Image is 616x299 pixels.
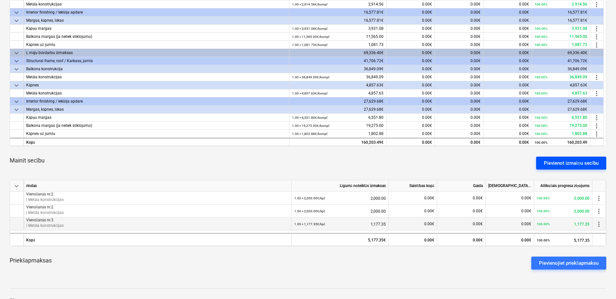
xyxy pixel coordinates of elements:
[289,17,386,25] div: 16,577.81€
[473,196,483,200] span: 0.00€
[10,157,45,164] p: Mainīt secību
[386,57,435,65] div: 0.00€
[537,238,550,242] small: 100.00%
[13,106,20,114] span: keyboard_arrow_down
[26,105,286,114] div: Margas, kāpnes, lūkas
[470,91,481,95] span: 0.00€
[26,114,286,122] div: Kāpņu margas
[13,57,20,65] span: keyboard_arrow_down
[595,220,603,228] span: more_vert
[26,49,286,57] div: L māju būvdarbu izmaksas
[294,192,386,205] div: 2,000.00
[519,91,529,95] span: 0.00€
[422,75,432,79] span: 0.00€
[535,73,587,81] div: 36,849.09
[593,122,600,130] span: more_vert
[292,43,327,47] small: 1.00 × 1,081.73€ / kompl
[435,57,483,65] div: 0.00€
[26,17,286,25] div: Margas, kāpnes, lūkas
[26,223,289,228] p: | Metāla konstrukcijas
[535,124,547,127] small: 100.00%
[292,41,384,49] div: 1,081.73
[422,42,432,47] span: 0.00€
[26,8,286,17] div: Interior finishing / Iekšēja apdare
[386,17,435,25] div: 0.00€
[535,89,587,97] div: 4,857.63
[26,197,289,203] p: | Metāla konstrukcijas
[292,130,384,138] div: 1,802.88
[532,97,590,105] div: 27,629.68€
[294,209,326,213] small: 1.00 × 2,000.00€ / kpl.
[26,25,286,33] div: Kāpņu margas
[593,114,600,122] span: more_vert
[532,65,590,73] div: 36,849.09€
[289,65,386,73] div: 36,849.09€
[531,257,607,270] button: Pievienojiet priekšapmaksu
[483,57,532,65] div: 0.00€
[535,138,587,147] div: 160,203.49
[593,41,600,49] span: more_vert
[535,122,587,130] div: 19,275.00
[593,73,600,81] span: more_vert
[292,73,384,81] div: 36,849.09
[10,257,52,270] p: Priekšapmaksas
[483,81,532,89] div: 0.00€
[292,35,329,39] small: 1.00 × 11,565.00€ / kompl
[593,25,600,33] span: more_vert
[521,196,531,200] span: 0.00€
[519,34,529,39] span: 0.00€
[26,210,289,216] p: | Metāla konstrukcijas
[584,268,616,299] iframe: Chat Widget
[13,82,20,89] span: keyboard_arrow_down
[292,122,384,130] div: 19,275.00
[535,33,587,41] div: 11,565.00
[539,259,599,267] div: Pievienojiet priekšapmaksu
[593,90,600,97] span: more_vert
[292,116,327,119] small: 1.00 × 6,551.80€ / kompl
[292,33,384,41] div: 11,565.00
[292,27,327,30] small: 1.00 × 3,931.08€ / kompl
[593,33,600,41] span: more_vert
[389,180,437,192] div: Saistības kopā
[13,9,20,17] span: keyboard_arrow_down
[537,196,550,200] small: 100.00%
[435,138,483,146] div: 0.00€
[483,97,532,105] div: 0.00€
[26,81,286,89] div: Kāpnes
[535,27,547,30] small: 100.00%
[544,159,599,167] div: Pievienot izmaiņu secību
[435,17,483,25] div: 0.00€
[435,105,483,114] div: 0.00€
[422,91,432,95] span: 0.00€
[424,196,434,200] span: 0.00€
[535,41,587,49] div: 1,081.73
[537,209,550,213] small: 100.00%
[593,130,600,138] span: more_vert
[535,116,547,119] small: 100.00%
[26,33,286,41] div: Balkona margas (ja neliek stiklojumu)
[26,97,286,105] div: Interior finishing / Iekšēja apdare
[435,81,483,89] div: 0.00€
[535,92,547,95] small: 100.00%
[519,42,529,47] span: 0.00€
[26,122,286,130] div: Balkona margas (ja neliek stiklojumu)
[535,0,587,8] div: 2,914.56
[535,75,547,79] small: 100.00%
[532,81,590,89] div: 4,857.63€
[535,35,547,39] small: 100.00%
[483,138,532,146] div: 0.00€
[473,222,483,226] span: 0.00€
[26,57,286,65] div: Structural frame, roof / Karkass, jumts
[593,1,600,8] span: more_vert
[595,194,603,202] span: more_vert
[422,115,432,120] span: 0.00€
[483,105,532,114] div: 0.00€
[292,3,327,6] small: 1.00 × 2,914.56€ / kompl
[486,180,534,192] div: [DEMOGRAPHIC_DATA] izmaksas
[26,41,286,49] div: Kāpnes uz jumtu
[535,114,587,122] div: 6,551.80
[424,222,434,226] span: 0.00€
[422,26,432,31] span: 0.00€
[26,73,286,81] div: Metāla konstrukcijas
[519,2,529,6] span: 0.00€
